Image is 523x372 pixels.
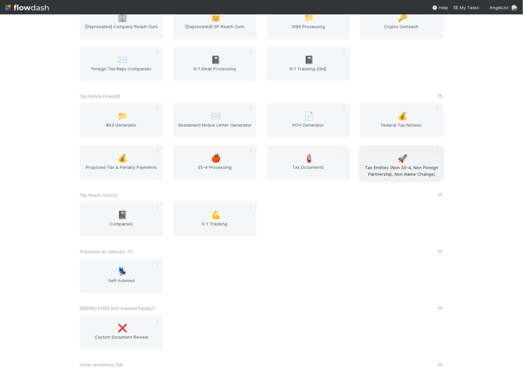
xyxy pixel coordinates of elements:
[118,324,127,333] span: ❌
[211,154,221,163] span: 🍎
[269,65,347,79] span: K-1 Tracking [Old]
[80,306,156,311] span: [DEPRECATED] Self-Advised Funds ( 1 )
[176,23,254,36] span: [Deprecated] GP Reach Outs
[83,277,161,291] span: Self-Advised
[360,5,443,39] a: 🔑Crypto Outreach
[118,211,127,220] span: 📓
[118,154,127,163] span: 💰
[176,221,254,234] span: K-1 Tracking
[269,122,347,135] span: POA Generator
[173,202,257,237] a: 💪K-1 Tracking
[360,103,443,138] a: 💰Federal Tax Notices
[304,56,314,64] span: 📓
[80,47,163,81] a: ✉️Foreign Tax Reps Companies
[118,56,127,64] span: ✉️
[83,122,161,135] span: 843 Generator
[80,259,163,293] a: 💺Self-Advised
[511,5,518,11] img: avatar_cc3a00d7-dd5c-4a2f-8d58-dd6545b20c0d.png
[83,221,161,234] span: Companies
[363,122,441,135] span: Federal Tax Notices
[118,13,127,22] span: 🏢
[173,47,257,81] a: 📓K-1 Email Processing
[118,112,127,121] span: 📁
[80,5,163,39] a: 🏢[Deprecated] Company Reach Outs
[453,5,479,10] span: My Tasks
[80,315,163,350] a: ❌Custom Document Review
[173,5,257,39] a: 👑[Deprecated] GP Reach Outs
[267,5,350,39] a: 📁1099 Processing
[83,334,161,347] span: Custom Document Review
[176,65,254,79] span: K-1 Email Processing
[80,202,163,237] a: 📓Companies
[173,146,257,180] a: 🍎SS-4 Processing
[304,13,314,22] span: 📁
[363,164,441,177] span: Tax Entities (Non SS-4, Non Foreign Partnership, Non Name Change)
[80,362,123,367] span: Other workflows ( 18 )
[269,23,347,36] span: 1099 Processing
[490,5,509,10] span: AngelList
[360,146,443,180] a: 🚀Tax Entities (Non SS-4, Non Foreign Partnership, Non Name Change)
[211,56,221,64] span: 📓
[80,103,163,138] a: 📁843 Generator
[304,154,314,163] span: 🧯
[267,103,350,138] a: 📄POA Generator
[83,23,161,36] span: [Deprecated] Company Reach Outs
[398,112,407,121] span: 💰
[269,164,347,177] span: Tax Documents
[267,146,350,180] a: 🧯Tax Documents
[83,164,161,177] span: Proposed Tax & Penalty Payments
[80,146,163,180] a: 💰Proposed Tax & Penalty Payments
[453,4,479,11] a: My Tasks
[211,211,221,220] span: 💪
[176,122,254,135] span: Abatement Notice Letter Generator
[432,4,448,11] div: Help
[118,268,127,276] span: 💺
[304,112,314,121] span: 📄
[80,192,118,198] span: Tax Reach Outs ( 2 )
[80,249,133,254] span: Transition AL Advised - ( 1 )
[398,13,407,22] span: 🔑
[5,2,49,13] img: logo-inverted-e16ddd16eac7371096b0.svg
[363,23,441,36] span: Crypto Outreach
[398,154,407,163] span: 🚀
[80,94,121,99] span: Tax Notice Flows ( 8 )
[83,65,161,79] span: Foreign Tax Reps Companies
[173,103,257,138] a: ✉️Abatement Notice Letter Generator
[267,47,350,81] a: 📓K-1 Tracking [Old]
[211,112,221,121] span: ✉️
[176,164,254,177] span: SS-4 Processing
[211,13,221,22] span: 👑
